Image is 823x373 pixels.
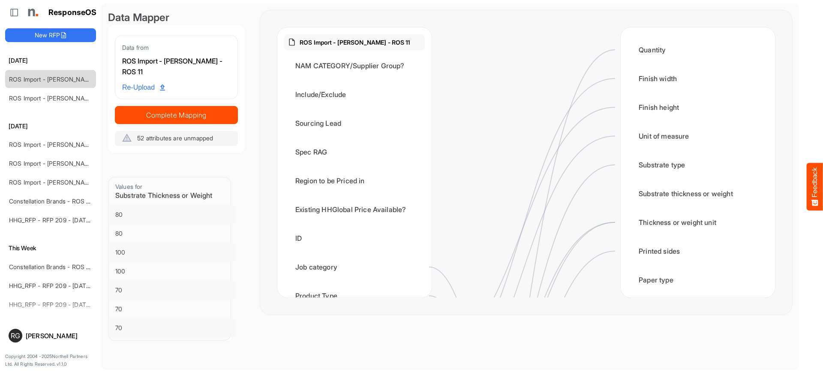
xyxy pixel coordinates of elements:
a: ROS Import - [PERSON_NAME] - ROS 11 [9,94,120,102]
div: Material brand [628,295,768,322]
div: 80 [115,229,228,238]
h6: This Week [5,243,96,253]
div: Paper type [628,267,768,293]
span: Re-Upload [122,82,165,93]
div: Finish width [628,65,768,92]
p: Copyright 2004 - 2025 Northell Partners Ltd. All Rights Reserved. v 1.1.0 [5,353,96,368]
button: New RFP [5,28,96,42]
a: ROS Import - [PERSON_NAME] - ROS 11 [9,141,120,148]
div: ID [284,225,425,252]
div: 70 [115,324,228,332]
a: Re-Upload [119,79,168,96]
div: 70 [115,286,228,294]
div: Substrate type [628,152,768,178]
a: HHG_RFP - RFP 209 - [DATE] - ROS TEST 3 (LITE) (1) (2) [9,216,167,224]
div: Data from [122,42,231,52]
div: NAM CATEGORY/Supplier Group? [284,52,425,79]
div: Job category [284,254,425,280]
div: Data Mapper [108,10,245,25]
div: Substrate thickness or weight [628,180,768,207]
div: [PERSON_NAME] [26,333,93,339]
h6: [DATE] [5,56,96,65]
a: ROS Import - [PERSON_NAME] - ROS 11 [9,76,120,83]
span: Complete Mapping [115,109,237,121]
div: Product Type [284,282,425,309]
div: Unit of measure [628,123,768,149]
p: ROS Import - [PERSON_NAME] - ROS 11 [300,38,410,47]
button: Feedback [807,163,823,210]
div: Include/Exclude [284,81,425,108]
span: Values for [115,183,143,190]
div: Finish height [628,94,768,121]
span: 52 attributes are unmapped [137,134,213,142]
a: HHG_RFP - RFP 209 - [DATE] - ROS TEST 3 (LITE) (1) [9,282,158,289]
div: 100 [115,248,228,257]
div: Sourcing Lead [284,110,425,136]
span: Substrate Thickness or Weight [115,191,213,200]
button: Complete Mapping [115,106,238,124]
div: Printed sides [628,238,768,264]
span: RG [11,332,20,339]
img: Northell [24,4,41,21]
div: 70 [115,305,228,313]
h6: [DATE] [5,121,96,131]
div: Thickness or weight unit [628,209,768,236]
div: Quantity [628,36,768,63]
div: 80 [115,210,228,219]
a: ROS Import - [PERSON_NAME] - ROS 11 [9,179,120,186]
a: ROS Import - [PERSON_NAME] - ROS 11 [9,160,120,167]
h1: ResponseOS [48,8,97,17]
a: Constellation Brands - ROS prices [9,263,103,270]
div: Spec RAG [284,139,425,165]
div: 100 [115,267,228,276]
div: ROS Import - [PERSON_NAME] - ROS 11 [122,56,231,78]
a: Constellation Brands - ROS prices [9,197,103,205]
div: Existing HHGlobal Price Available? [284,196,425,223]
div: Region to be Priced in [284,167,425,194]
